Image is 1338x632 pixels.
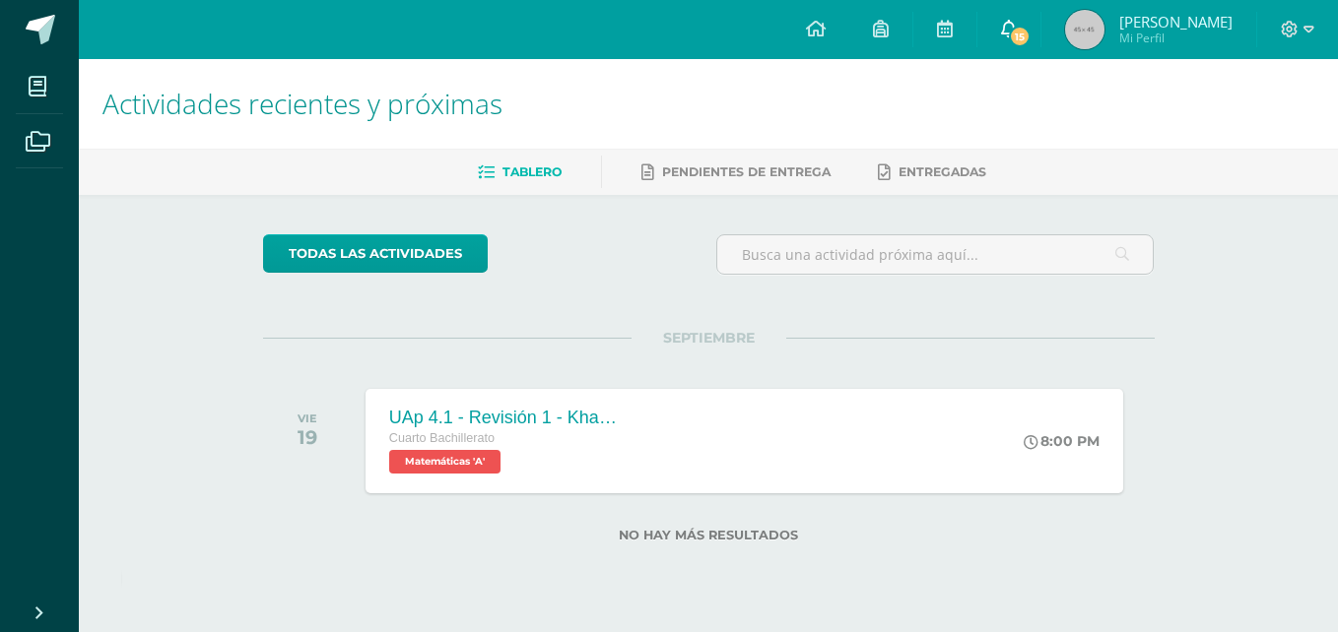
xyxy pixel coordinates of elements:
a: Pendientes de entrega [641,157,831,188]
span: Cuarto Bachillerato [389,431,495,445]
span: Actividades recientes y próximas [102,85,502,122]
a: Tablero [478,157,562,188]
span: Tablero [502,164,562,179]
div: 19 [298,425,317,449]
span: Entregadas [899,164,986,179]
span: Matemáticas 'A' [389,450,501,474]
div: VIE [298,411,317,425]
span: [PERSON_NAME] [1119,12,1233,32]
div: 8:00 PM [1024,432,1100,450]
span: Mi Perfil [1119,30,1233,46]
div: UAp 4.1 - Revisión 1 - Khan Academy [389,408,626,428]
span: SEPTIEMBRE [632,329,786,347]
span: 15 [1009,26,1031,47]
a: Entregadas [878,157,986,188]
a: todas las Actividades [263,234,488,273]
label: No hay más resultados [263,528,1155,542]
img: 45x45 [1065,10,1104,49]
span: Pendientes de entrega [662,164,831,179]
input: Busca una actividad próxima aquí... [717,235,1154,274]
